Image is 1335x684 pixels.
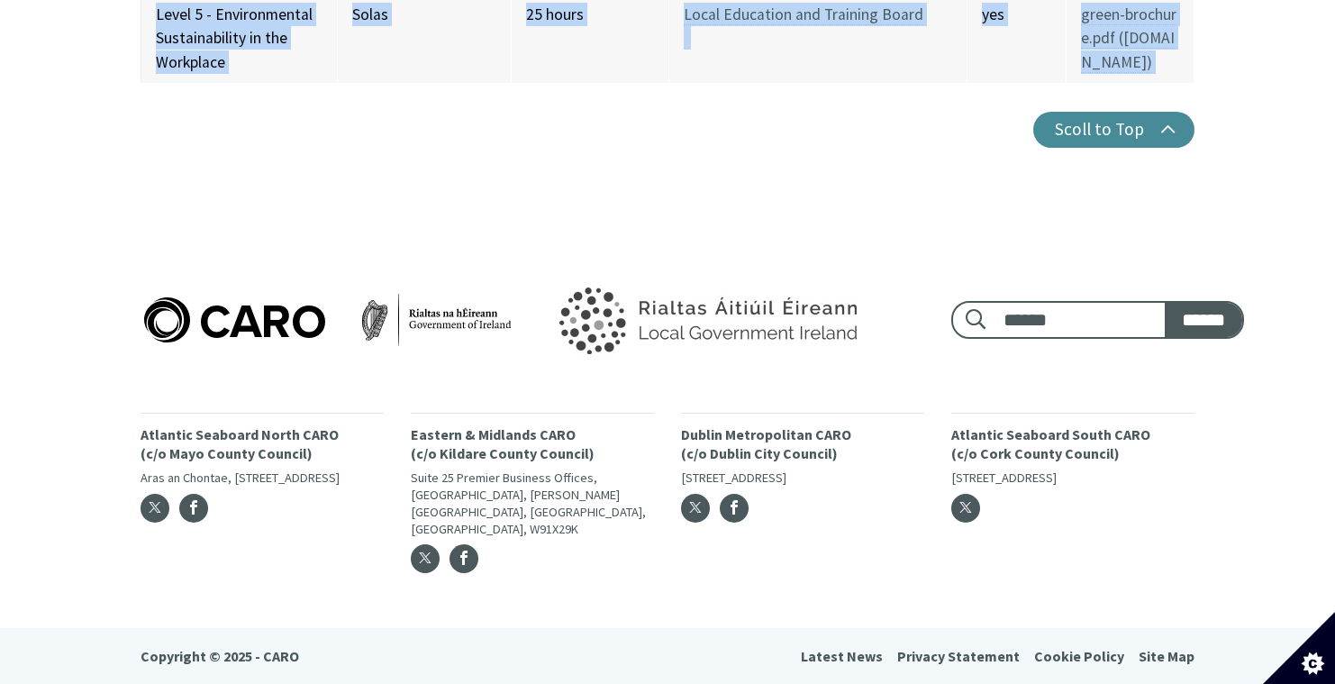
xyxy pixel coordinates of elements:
[411,470,654,537] p: Suite 25 Premier Business Offices, [GEOGRAPHIC_DATA], [PERSON_NAME][GEOGRAPHIC_DATA], [GEOGRAPHIC...
[951,425,1194,463] p: Atlantic Seaboard South CARO (c/o Cork County Council)
[518,263,893,377] img: Government of Ireland logo
[1081,5,1176,73] a: green-brochure.pdf ([DOMAIN_NAME])
[681,425,924,463] p: Dublin Metropolitan CARO (c/o Dublin City Council)
[1034,645,1124,670] a: Cookie Policy
[411,544,440,573] a: Twitter
[141,294,515,346] img: Caro logo
[897,645,1020,670] a: Privacy Statement
[951,470,1194,487] p: [STREET_ADDRESS]
[720,494,749,523] a: Facebook
[681,470,924,487] p: [STREET_ADDRESS]
[179,494,208,523] a: Facebook
[141,470,384,487] p: Aras an Chontae, [STREET_ADDRESS]
[951,494,980,523] a: Twitter
[141,425,384,463] p: Atlantic Seaboard North CARO (c/o Mayo County Council)
[450,544,478,573] a: Facebook
[1263,612,1335,684] button: Set cookie preferences
[681,494,710,523] a: Twitter
[684,5,923,25] a: Local Education and Training Board
[1139,645,1194,670] a: Site Map
[141,494,169,523] a: Twitter
[141,645,564,669] p: Copyright © 2025 - CARO
[801,645,883,670] a: Latest News
[411,425,654,463] p: Eastern & Midlands CARO (c/o Kildare County Council)
[1033,112,1194,148] button: Scoll to Top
